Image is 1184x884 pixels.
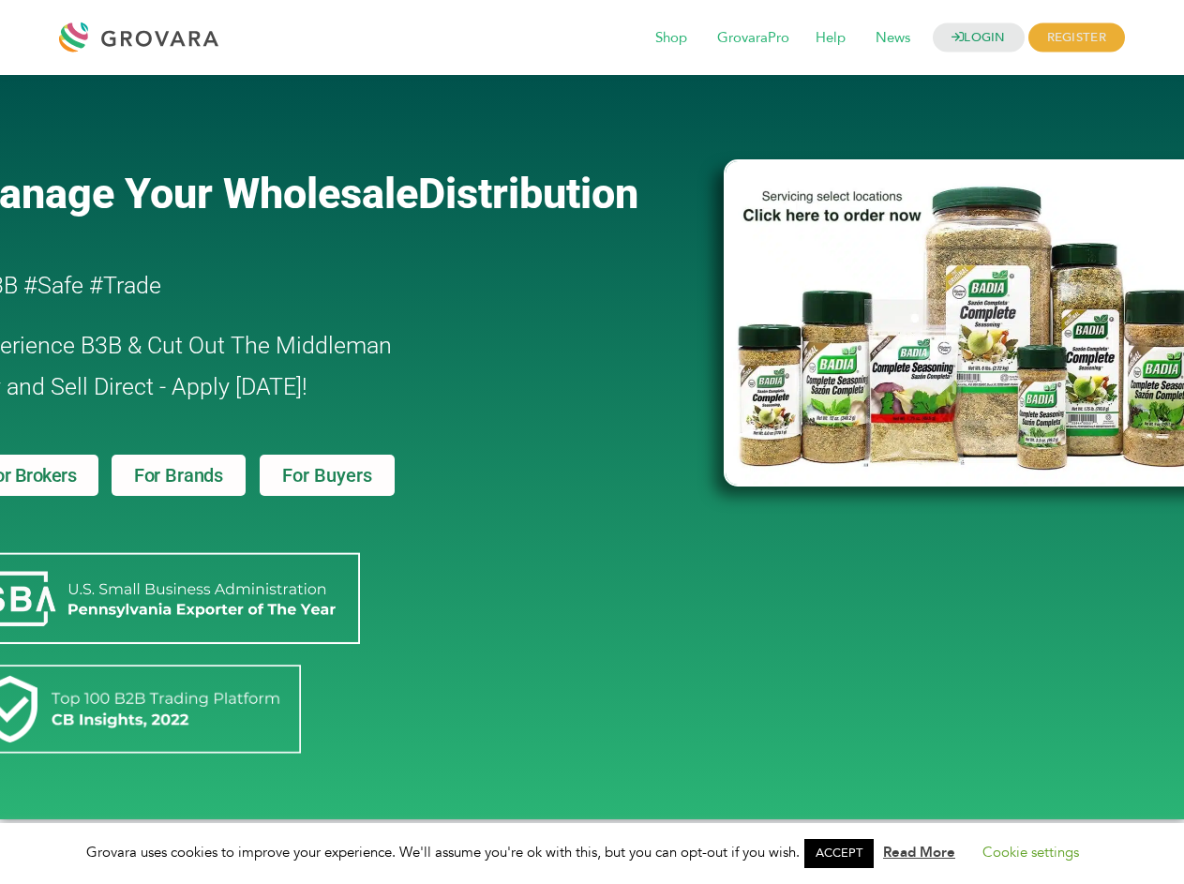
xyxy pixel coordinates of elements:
[418,169,638,218] span: Distribution
[933,23,1025,52] a: LOGIN
[642,28,700,49] a: Shop
[802,21,859,56] span: Help
[862,28,923,49] a: News
[982,843,1079,862] a: Cookie settings
[260,455,395,496] a: For Buyers
[282,466,372,485] span: For Buyers
[804,839,874,868] a: ACCEPT
[1028,23,1125,52] span: REGISTER
[704,28,802,49] a: GrovaraPro
[883,843,955,862] a: Read More
[112,455,246,496] a: For Brands
[86,843,1098,862] span: Grovara uses cookies to improve your experience. We'll assume you're ok with this, but you can op...
[862,21,923,56] span: News
[802,28,859,49] a: Help
[642,21,700,56] span: Shop
[134,466,223,485] span: For Brands
[704,21,802,56] span: GrovaraPro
